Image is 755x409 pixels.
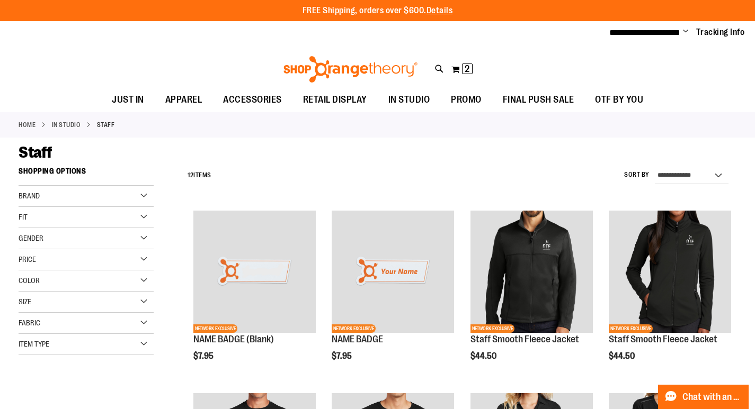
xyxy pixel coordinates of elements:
[609,211,731,334] a: Product image for Smooth Fleece JacketNETWORK EXCLUSIVE
[609,211,731,333] img: Product image for Smooth Fleece Jacket
[19,255,36,263] span: Price
[52,120,81,130] a: IN STUDIO
[19,213,28,221] span: Fit
[440,88,492,112] a: PROMO
[682,392,742,402] span: Chat with an Expert
[465,63,469,74] span: 2
[332,351,353,361] span: $7.95
[332,334,383,344] a: NAME BADGE
[19,143,52,161] span: Staff
[609,334,717,344] a: Staff Smooth Fleece Jacket
[332,324,376,333] span: NETWORK EXCLUSIVE
[112,88,144,112] span: JUST IN
[223,88,282,112] span: ACCESSORIES
[188,167,211,184] h2: Items
[19,276,40,285] span: Color
[470,211,593,334] a: Product image for Smooth Fleece JacketNETWORK EXCLUSIVE
[470,324,514,333] span: NETWORK EXCLUSIVE
[193,351,215,361] span: $7.95
[470,334,579,344] a: Staff Smooth Fleece Jacket
[658,385,749,409] button: Chat with an Expert
[19,120,35,130] a: Home
[465,205,598,388] div: product
[595,88,643,112] span: OTF BY YOU
[603,205,736,388] div: product
[503,88,574,112] span: FINAL PUSH SALE
[165,88,202,112] span: APPAREL
[451,88,482,112] span: PROMO
[193,211,316,333] img: NAME BADGE (Blank)
[282,56,419,83] img: Shop Orangetheory
[212,88,292,112] a: ACCESSORIES
[193,324,237,333] span: NETWORK EXCLUSIVE
[188,171,193,179] span: 12
[696,26,745,38] a: Tracking Info
[427,6,453,15] a: Details
[19,162,154,186] strong: Shopping Options
[19,340,49,348] span: Item Type
[683,27,688,38] button: Account menu
[584,88,654,112] a: OTF BY YOU
[188,205,321,388] div: product
[609,351,636,361] span: $44.50
[101,88,155,112] a: JUST IN
[492,88,585,112] a: FINAL PUSH SALE
[378,88,441,112] a: IN STUDIO
[326,205,459,388] div: product
[19,192,40,200] span: Brand
[303,88,367,112] span: RETAIL DISPLAY
[609,324,653,333] span: NETWORK EXCLUSIVE
[303,5,453,17] p: FREE Shipping, orders over $600.
[193,211,316,334] a: NAME BADGE (Blank)NETWORK EXCLUSIVE
[332,211,454,333] img: Product image for NAME BADGE
[292,88,378,112] a: RETAIL DISPLAY
[155,88,213,112] a: APPAREL
[19,297,31,306] span: Size
[470,211,593,333] img: Product image for Smooth Fleece Jacket
[193,334,274,344] a: NAME BADGE (Blank)
[470,351,498,361] span: $44.50
[388,88,430,112] span: IN STUDIO
[19,319,40,327] span: Fabric
[332,211,454,334] a: Product image for NAME BADGENETWORK EXCLUSIVE
[19,234,43,242] span: Gender
[624,170,650,179] label: Sort By
[97,120,115,130] strong: Staff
